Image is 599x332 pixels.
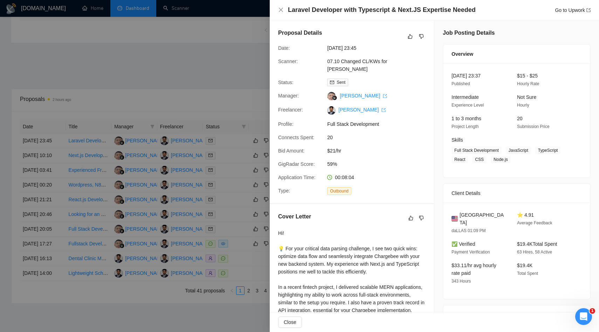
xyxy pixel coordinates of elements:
[452,215,458,223] img: 🇺🇸
[575,308,592,325] iframe: Intercom live chat
[517,263,532,268] span: $19.4K
[381,108,386,112] span: export
[340,93,387,99] a: [PERSON_NAME] export
[278,45,290,51] span: Date:
[338,107,386,113] a: [PERSON_NAME] export
[278,188,290,194] span: Type:
[327,160,432,168] span: 59%
[330,80,334,84] span: mail
[472,156,487,163] span: CSS
[452,250,490,255] span: Payment Verification
[452,279,471,284] span: 343 Hours
[278,29,322,37] h5: Proposal Details
[406,32,414,41] button: like
[452,124,478,129] span: Project Length
[517,241,557,247] span: $19.4K Total Spent
[278,7,284,13] button: Close
[452,147,502,154] span: Full Stack Development
[327,59,387,72] a: 07.10 Changed CL/KWs for [PERSON_NAME]
[517,221,552,225] span: Average Feedback
[517,73,538,79] span: $15 - $25
[278,161,315,167] span: GigRadar Score:
[335,175,354,180] span: 00:08:04
[278,317,302,328] button: Close
[517,250,552,255] span: 63 Hires, 58 Active
[517,116,523,121] span: 20
[517,103,529,108] span: Hourly
[452,81,470,86] span: Published
[452,228,486,233] span: daLLAS 01:09 PM
[327,44,432,52] span: [DATE] 23:45
[327,120,432,128] span: Full Stack Development
[327,175,332,180] span: clock-circle
[452,241,475,247] span: ✅ Verified
[452,116,481,121] span: 1 to 3 months
[517,271,538,276] span: Total Spent
[327,134,432,141] span: 20
[419,215,424,221] span: dislike
[278,212,311,221] h5: Cover Letter
[408,215,413,221] span: like
[327,106,336,115] img: c1nrCZW-5O1cqDoFHo_Xz-MnZy_1n7AANUNe4nlxuVeg31ZSGucUI1M07LWjpjBHA9
[278,135,315,140] span: Connects Spent:
[590,308,595,314] span: 1
[278,59,298,64] span: Scanner:
[337,80,345,85] span: Sent
[278,80,294,85] span: Status:
[452,50,473,58] span: Overview
[419,34,424,39] span: dislike
[517,94,536,100] span: Not Sure
[517,212,534,218] span: ⭐ 4.91
[288,6,476,14] h4: Laravel Developer with Typescript & Next.JS Expertise Needed
[278,93,299,99] span: Manager:
[517,81,539,86] span: Hourly Rate
[452,73,481,79] span: [DATE] 23:37
[452,94,479,100] span: Intermediate
[408,34,413,39] span: like
[452,137,463,143] span: Skills
[278,107,303,113] span: Freelancer:
[327,187,351,195] span: Outbound
[555,7,591,13] a: Go to Upworkexport
[452,156,468,163] span: React
[535,147,561,154] span: TypeScript
[452,184,582,203] div: Client Details
[284,318,296,326] span: Close
[586,8,591,12] span: export
[452,103,484,108] span: Experience Level
[327,147,432,155] span: $21/hr
[383,94,387,98] span: export
[278,175,316,180] span: Application Time:
[452,263,496,276] span: $33.11/hr avg hourly rate paid
[278,7,284,13] span: close
[278,148,305,154] span: Bid Amount:
[443,29,495,37] h5: Job Posting Details
[278,121,294,127] span: Profile:
[417,32,426,41] button: dislike
[417,214,426,222] button: dislike
[506,147,531,154] span: JavaScript
[407,214,415,222] button: like
[517,124,550,129] span: Submission Price
[460,211,506,226] span: [GEOGRAPHIC_DATA]
[452,305,582,324] div: Job Description
[332,95,337,100] img: gigradar-bm.png
[491,156,511,163] span: Node.js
